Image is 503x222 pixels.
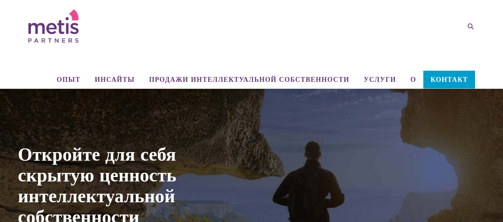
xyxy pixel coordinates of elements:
[28,9,79,43] img: Метис Партнеры
[57,75,80,84] font: Опыт
[364,75,396,84] font: Услуги
[149,75,349,84] font: Продажи интеллектуальной собственности
[423,71,475,89] a: Контакт
[95,75,135,84] font: Инсайты
[431,75,468,84] font: Контакт
[411,75,417,84] font: О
